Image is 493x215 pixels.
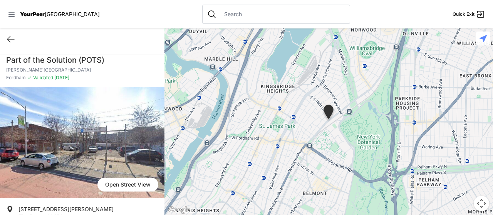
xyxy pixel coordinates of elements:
a: Open this area in Google Maps (opens a new window) [166,205,192,215]
span: Quick Exit [453,11,475,17]
span: [STREET_ADDRESS][PERSON_NAME] [18,206,114,212]
a: YourPeer[GEOGRAPHIC_DATA] [20,12,100,17]
input: Search [220,10,345,18]
span: YourPeer [20,11,45,17]
div: Webster Avenue [322,105,335,122]
span: [GEOGRAPHIC_DATA] [45,11,100,17]
span: ✓ [27,75,32,81]
h1: Part of the Solution (POTS) [6,55,158,65]
a: Quick Exit [453,10,485,19]
span: Fordham [6,75,26,81]
span: Validated [33,75,53,80]
span: [DATE] [53,75,69,80]
span: Open Street View [97,178,158,192]
button: Map camera controls [474,196,489,211]
img: Google [166,205,192,215]
p: [PERSON_NAME][GEOGRAPHIC_DATA] [6,67,158,73]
